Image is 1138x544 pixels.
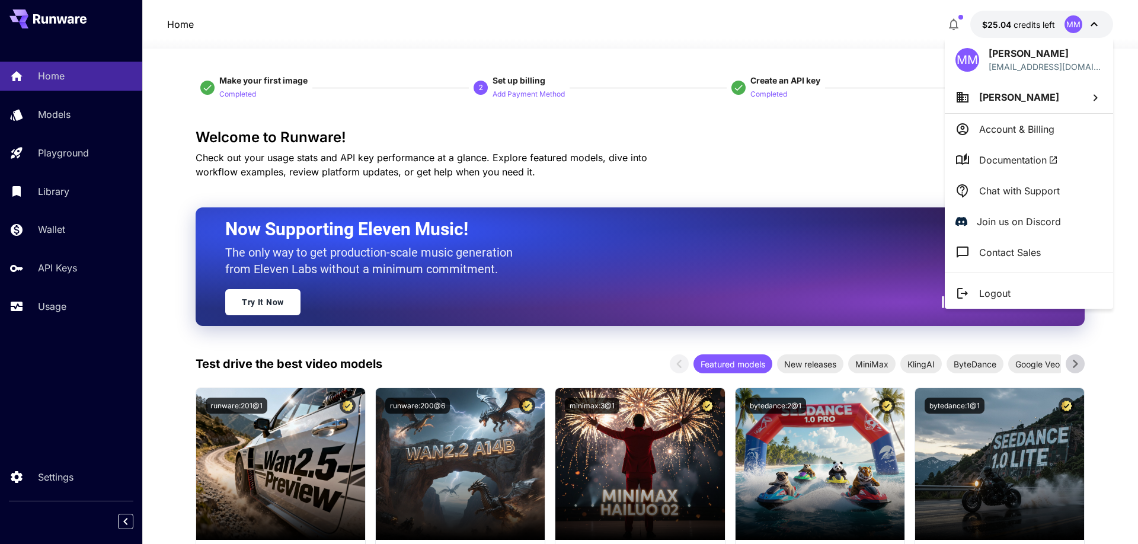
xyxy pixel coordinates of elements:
[989,60,1102,73] div: docplague32@gmail.com
[977,215,1061,229] p: Join us on Discord
[979,245,1041,260] p: Contact Sales
[955,48,979,72] div: MM
[979,184,1060,198] p: Chat with Support
[979,286,1011,300] p: Logout
[989,60,1102,73] p: [EMAIL_ADDRESS][DOMAIN_NAME]
[979,91,1059,103] span: [PERSON_NAME]
[945,81,1113,113] button: [PERSON_NAME]
[989,46,1102,60] p: [PERSON_NAME]
[979,122,1054,136] p: Account & Billing
[979,153,1058,167] span: Documentation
